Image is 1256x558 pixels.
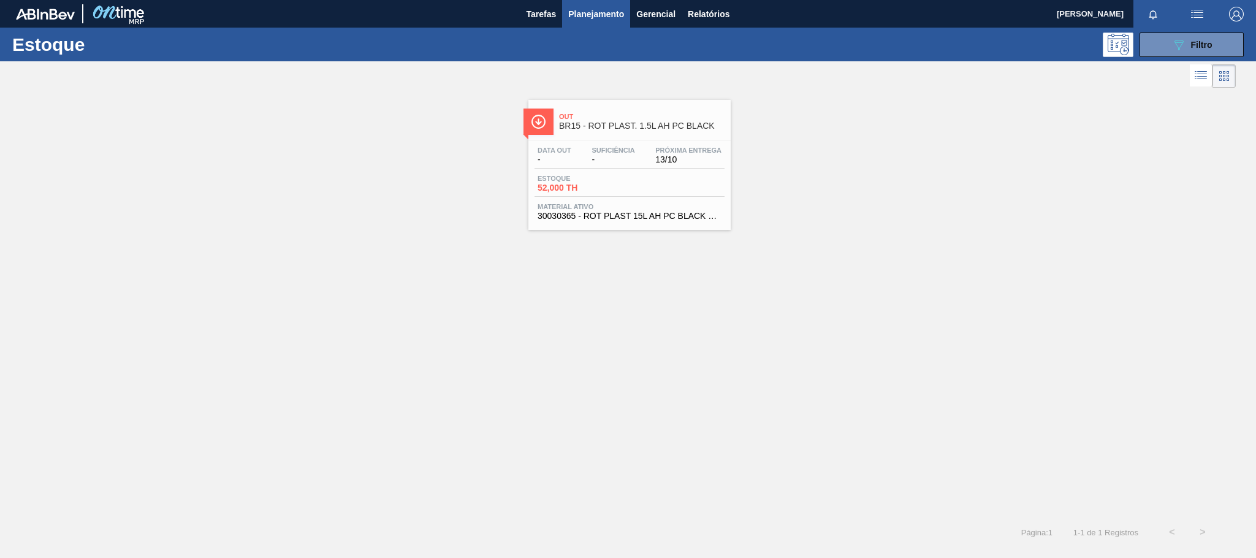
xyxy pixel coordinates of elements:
[592,155,634,164] span: -
[592,147,634,154] span: Suficiência
[538,203,721,210] span: Material ativo
[1133,6,1173,23] button: Notificações
[1140,32,1244,57] button: Filtro
[1190,7,1205,21] img: userActions
[538,212,721,221] span: 30030365 - ROT PLAST 15L AH PC BLACK NIV24
[688,7,729,21] span: Relatórios
[519,91,737,230] a: ÍconeOutBR15 - ROT PLAST. 1.5L AH PC BLACKData out-Suficiência-Próxima Entrega13/10Estoque52,000 ...
[16,9,75,20] img: TNhmsLtSVTkK8tSr43FrP2fwEKptu5GPRR3wAAAABJRU5ErkJggg==
[655,155,721,164] span: 13/10
[1103,32,1133,57] div: Pogramando: nenhum usuário selecionado
[1071,528,1138,537] span: 1 - 1 de 1 Registros
[559,121,725,131] span: BR15 - ROT PLAST. 1.5L AH PC BLACK
[526,7,556,21] span: Tarefas
[531,114,546,129] img: Ícone
[1229,7,1244,21] img: Logout
[12,37,197,52] h1: Estoque
[559,113,725,120] span: Out
[1157,517,1187,548] button: <
[568,7,624,21] span: Planejamento
[655,147,721,154] span: Próxima Entrega
[538,155,571,164] span: -
[1021,528,1052,537] span: Página : 1
[538,183,623,193] span: 52,000 TH
[1187,517,1218,548] button: >
[538,175,623,182] span: Estoque
[636,7,676,21] span: Gerencial
[1190,64,1212,88] div: Visão em Lista
[1212,64,1236,88] div: Visão em Cards
[538,147,571,154] span: Data out
[1191,40,1212,50] span: Filtro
